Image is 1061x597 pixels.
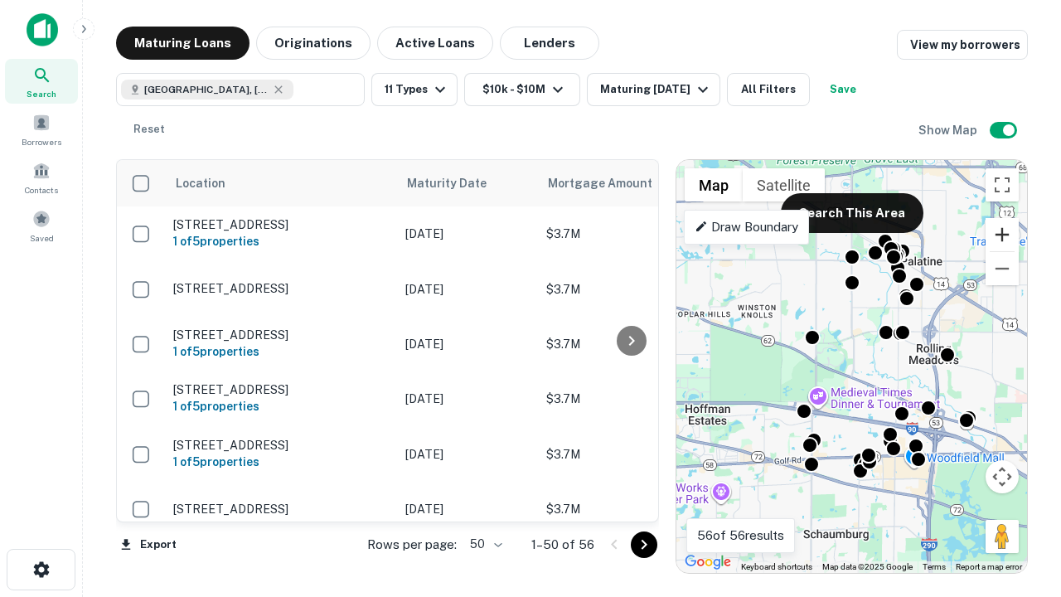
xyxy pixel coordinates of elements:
[25,183,58,197] span: Contacts
[697,526,784,546] p: 56 of 56 results
[463,532,505,556] div: 50
[173,397,389,415] h6: 1 of 5 properties
[407,173,508,193] span: Maturity Date
[405,280,530,298] p: [DATE]
[546,390,712,408] p: $3.7M
[923,562,946,571] a: Terms (opens in new tab)
[5,203,78,248] a: Saved
[175,173,225,193] span: Location
[27,13,58,46] img: capitalize-icon.png
[173,281,389,296] p: [STREET_ADDRESS]
[695,217,798,237] p: Draw Boundary
[30,231,54,245] span: Saved
[676,160,1027,573] div: 0 0
[743,168,825,201] button: Show satellite imagery
[918,121,980,139] h6: Show Map
[405,445,530,464] p: [DATE]
[986,460,1019,493] button: Map camera controls
[173,438,389,453] p: [STREET_ADDRESS]
[546,335,712,353] p: $3.7M
[22,135,61,148] span: Borrowers
[897,30,1028,60] a: View my borrowers
[116,532,181,557] button: Export
[986,252,1019,285] button: Zoom out
[781,193,923,233] button: Search This Area
[631,531,657,558] button: Go to next page
[681,551,735,573] a: Open this area in Google Maps (opens a new window)
[144,82,269,97] span: [GEOGRAPHIC_DATA], [GEOGRAPHIC_DATA]
[464,73,580,106] button: $10k - $10M
[173,342,389,361] h6: 1 of 5 properties
[681,551,735,573] img: Google
[5,107,78,152] a: Borrowers
[173,328,389,342] p: [STREET_ADDRESS]
[256,27,371,60] button: Originations
[397,160,538,206] th: Maturity Date
[173,217,389,232] p: [STREET_ADDRESS]
[405,335,530,353] p: [DATE]
[685,168,743,201] button: Show street map
[173,502,389,517] p: [STREET_ADDRESS]
[367,535,457,555] p: Rows per page:
[165,160,397,206] th: Location
[986,218,1019,251] button: Zoom in
[538,160,720,206] th: Mortgage Amount
[548,173,674,193] span: Mortgage Amount
[978,464,1061,544] iframe: Chat Widget
[371,73,458,106] button: 11 Types
[956,562,1022,571] a: Report a map error
[123,113,176,146] button: Reset
[405,225,530,243] p: [DATE]
[5,155,78,200] a: Contacts
[546,225,712,243] p: $3.7M
[5,59,78,104] a: Search
[173,382,389,397] p: [STREET_ADDRESS]
[587,73,720,106] button: Maturing [DATE]
[405,500,530,518] p: [DATE]
[546,500,712,518] p: $3.7M
[741,561,812,573] button: Keyboard shortcuts
[116,27,250,60] button: Maturing Loans
[500,27,599,60] button: Lenders
[546,445,712,464] p: $3.7M
[600,80,713,99] div: Maturing [DATE]
[546,280,712,298] p: $3.7M
[377,27,493,60] button: Active Loans
[822,562,913,571] span: Map data ©2025 Google
[727,73,810,106] button: All Filters
[986,168,1019,201] button: Toggle fullscreen view
[531,535,594,555] p: 1–50 of 56
[173,453,389,471] h6: 1 of 5 properties
[816,73,870,106] button: Save your search to get updates of matches that match your search criteria.
[173,232,389,250] h6: 1 of 5 properties
[405,390,530,408] p: [DATE]
[27,87,56,100] span: Search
